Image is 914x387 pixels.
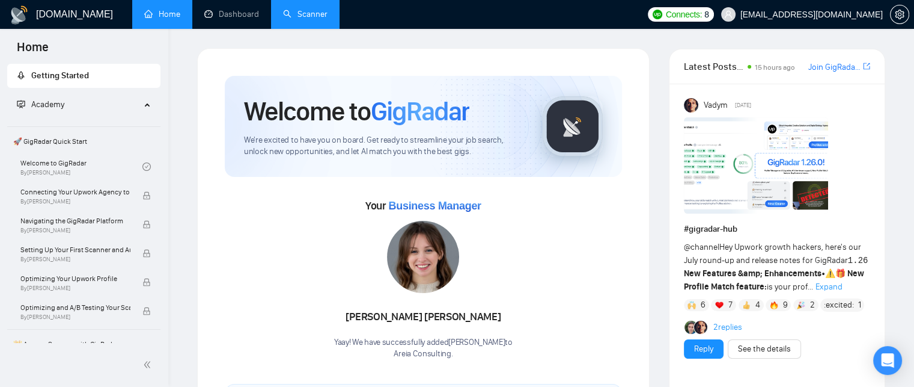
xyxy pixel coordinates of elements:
[20,198,130,205] span: By [PERSON_NAME]
[388,200,481,212] span: Business Manager
[10,5,29,25] img: logo
[704,8,709,21] span: 8
[7,64,160,88] li: Getting Started
[703,99,727,112] span: Vadym
[797,301,805,309] img: 🎉
[666,8,702,21] span: Connects:
[244,135,523,158] span: We're excited to have you on board. Get ready to streamline your job search, unlock new opportuni...
[334,307,513,327] div: [PERSON_NAME] [PERSON_NAME]
[684,98,698,113] img: Vadym
[20,285,130,292] span: By [PERSON_NAME]
[825,268,835,279] span: ⚠️
[815,282,842,292] span: Expand
[684,339,724,359] button: Reply
[371,95,469,128] span: GigRadar
[20,215,130,227] span: Navigating the GigRadar Platform
[684,223,870,236] h1: # gigradar-hub
[17,71,25,79] span: rocket
[694,342,713,356] a: Reply
[7,39,58,64] span: Home
[17,99,64,110] span: Academy
[835,268,845,279] span: 🎁
[738,342,791,356] a: See the details
[755,299,760,311] span: 4
[204,9,259,19] a: dashboardDashboard
[387,221,459,293] img: 1717012279191-83.jpg
[863,61,870,72] a: export
[283,9,328,19] a: searchScanner
[8,129,159,153] span: 🚀 GigRadar Quick Start
[863,61,870,71] span: export
[770,301,778,309] img: 🔥
[724,10,733,19] span: user
[365,199,481,212] span: Your
[684,117,828,214] img: F09AC4U7ATU-image.png
[713,321,742,333] a: 2replies
[142,191,151,200] span: lock
[858,299,861,311] span: 1
[334,337,513,360] div: Yaay! We have successfully added [PERSON_NAME] to
[20,314,130,321] span: By [PERSON_NAME]
[144,9,180,19] a: homeHome
[687,301,696,309] img: 🙌
[891,10,909,19] span: setting
[742,301,751,309] img: 👍
[142,249,151,258] span: lock
[142,278,151,286] span: lock
[20,227,130,234] span: By [PERSON_NAME]
[20,186,130,198] span: Connecting Your Upwork Agency to GigRadar
[890,10,909,19] a: setting
[782,299,787,311] span: 9
[701,299,705,311] span: 6
[20,273,130,285] span: Optimizing Your Upwork Profile
[31,70,89,81] span: Getting Started
[823,299,853,312] span: :excited:
[20,153,142,180] a: Welcome to GigRadarBy[PERSON_NAME]
[684,242,868,292] span: Hey Upwork growth hackers, here's our July round-up and release notes for GigRadar • is your prof...
[334,348,513,360] p: Areia Consulting .
[31,99,64,110] span: Academy
[684,321,698,334] img: Alex B
[684,268,821,279] strong: New Features &amp; Enhancements
[142,307,151,315] span: lock
[684,242,719,252] span: @channel
[20,302,130,314] span: Optimizing and A/B Testing Your Scanner for Better Results
[890,5,909,24] button: setting
[244,95,469,128] h1: Welcome to
[17,100,25,108] span: fund-projection-screen
[715,301,724,309] img: ❤️
[728,299,732,311] span: 7
[684,59,744,74] span: Latest Posts from the GigRadar Community
[20,256,130,263] span: By [PERSON_NAME]
[8,332,159,356] span: 👑 Agency Success with GigRadar
[142,163,151,171] span: check-circle
[653,10,662,19] img: upwork-logo.png
[143,359,155,371] span: double-left
[808,61,861,74] a: Join GigRadar Slack Community
[735,100,751,111] span: [DATE]
[543,96,603,156] img: gigradar-logo.png
[142,220,151,229] span: lock
[755,63,795,72] span: 15 hours ago
[810,299,815,311] span: 2
[728,339,801,359] button: See the details
[20,244,130,256] span: Setting Up Your First Scanner and Auto-Bidder
[873,346,902,375] div: Open Intercom Messenger
[848,256,868,265] code: 1.26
